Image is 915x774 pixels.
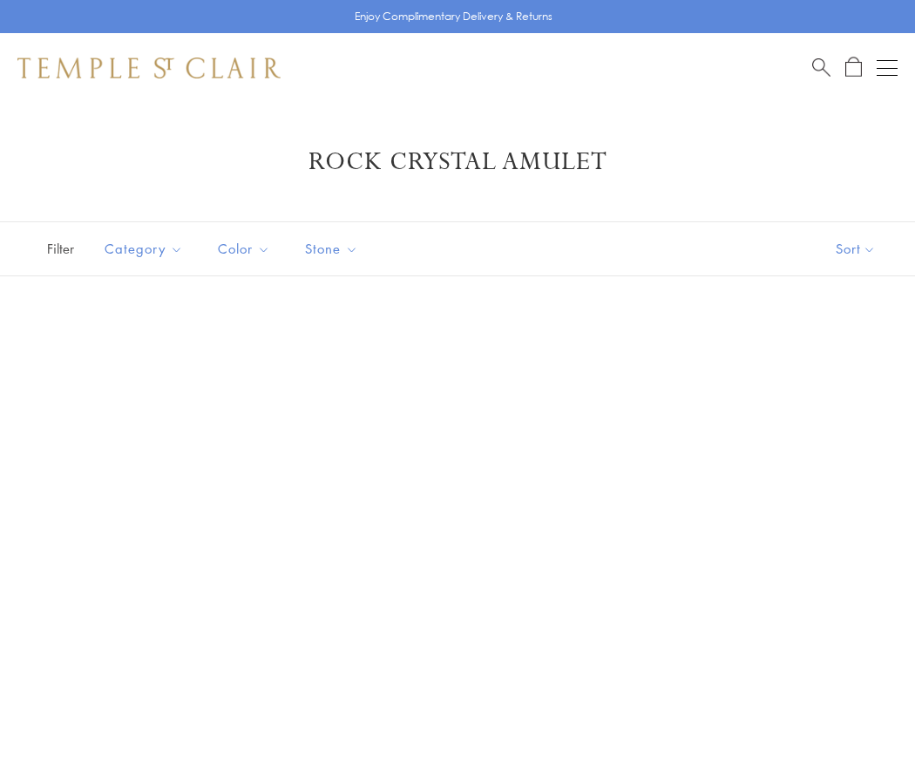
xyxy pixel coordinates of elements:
[205,229,283,268] button: Color
[796,222,915,275] button: Show sort by
[845,57,862,78] a: Open Shopping Bag
[296,238,371,260] span: Stone
[209,238,283,260] span: Color
[44,146,871,178] h1: Rock Crystal Amulet
[17,58,281,78] img: Temple St. Clair
[877,58,898,78] button: Open navigation
[812,57,830,78] a: Search
[355,8,552,25] p: Enjoy Complimentary Delivery & Returns
[96,238,196,260] span: Category
[292,229,371,268] button: Stone
[91,229,196,268] button: Category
